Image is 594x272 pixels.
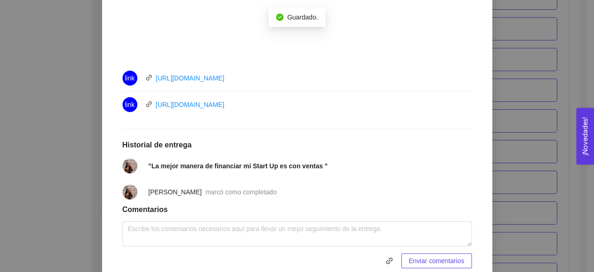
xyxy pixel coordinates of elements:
span: link [125,71,135,86]
img: 1746566909091-20250327_145934.jpg [123,159,137,173]
span: [PERSON_NAME] [148,188,202,196]
span: Enviar comentarios [409,256,465,266]
button: 1 [286,48,297,49]
h1: Historial de entrega [123,140,472,150]
span: link [146,74,152,81]
button: Enviar comentarios [401,253,472,268]
button: link [382,253,397,268]
span: marcó como completado [206,188,277,196]
button: 2 [300,48,308,49]
a: [URL][DOMAIN_NAME] [156,74,225,82]
span: check-circle [276,13,284,21]
img: 1746566909091-20250327_145934.jpg [123,185,137,199]
span: link [382,257,397,265]
button: Open Feedback Widget [576,108,594,165]
strong: "La mejor manera de financiar mi Start Up es con ventas " [148,162,328,170]
h1: Comentarios [123,205,472,214]
span: link [146,101,152,107]
span: link [382,257,396,265]
span: link [125,97,135,112]
a: [URL][DOMAIN_NAME] [156,101,225,108]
